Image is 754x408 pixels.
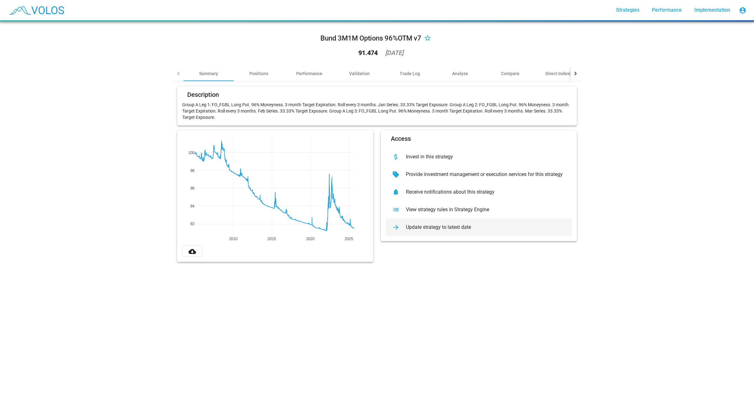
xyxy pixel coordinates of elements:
[652,7,682,13] span: Performance
[188,248,196,255] mat-icon: cloud_download
[391,152,401,162] mat-icon: attach_money
[401,154,567,160] div: Invest in this strategy
[182,102,572,120] p: Group A Leg 1: FO_FGBL Long Put. 96% Moneyness. 3 month Target Expiration. Roll every 3 months. J...
[616,7,639,13] span: Strategies
[424,35,431,42] mat-icon: star_border
[391,135,411,142] mat-card-title: Access
[391,205,401,215] mat-icon: list
[739,7,746,14] mat-icon: account_circle
[694,7,730,13] span: Implementation
[391,169,401,179] mat-icon: sell
[452,70,468,77] div: Analyze
[401,224,567,230] div: Update strategy to latest date
[386,218,572,236] button: Update strategy to latest date
[647,4,687,16] a: Performance
[611,4,644,16] a: Strategies
[401,189,567,195] div: Receive notifications about this strategy
[545,70,576,77] div: Direct Indexing
[296,70,322,77] div: Performance
[199,70,218,77] div: Summary
[5,2,67,18] img: blue_transparent.png
[386,148,572,166] button: Invest in this strategy
[386,166,572,183] button: Provide investment management or execution services for this strategy
[391,222,401,232] mat-icon: arrow_forward
[358,50,378,56] div: 91.474
[349,70,370,77] div: Validation
[187,91,219,98] mat-card-title: Description
[401,207,567,213] div: View strategy rules in Strategy Engine
[689,4,735,16] a: Implementation
[249,70,268,77] div: Positions
[173,81,581,267] summary: DescriptionGroup A Leg 1: FO_FGBL Long Put. 96% Moneyness. 3 month Target Expiration. Roll every ...
[391,187,401,197] mat-icon: notifications
[386,201,572,218] button: View strategy rules in Strategy Engine
[320,33,421,43] div: Bund 3M1M Options 96%OTM v7
[501,70,519,77] div: Compare
[400,70,420,77] div: Trade Log
[385,50,403,56] div: [DATE]
[386,183,572,201] button: Receive notifications about this strategy
[401,171,567,178] div: Provide investment management or execution services for this strategy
